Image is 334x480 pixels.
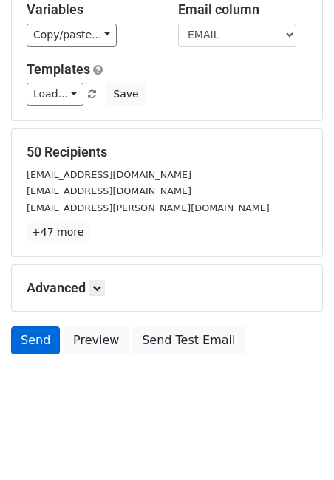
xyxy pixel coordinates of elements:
h5: Email column [178,1,307,18]
h5: Advanced [27,280,307,296]
a: Preview [64,326,129,354]
a: +47 more [27,223,89,241]
a: Send [11,326,60,354]
h5: 50 Recipients [27,144,307,160]
iframe: Chat Widget [260,409,334,480]
a: Templates [27,61,90,77]
a: Send Test Email [132,326,245,354]
a: Copy/paste... [27,24,117,47]
small: [EMAIL_ADDRESS][DOMAIN_NAME] [27,169,191,180]
small: [EMAIL_ADDRESS][PERSON_NAME][DOMAIN_NAME] [27,202,270,213]
small: [EMAIL_ADDRESS][DOMAIN_NAME] [27,185,191,196]
a: Load... [27,83,83,106]
button: Save [106,83,145,106]
h5: Variables [27,1,156,18]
